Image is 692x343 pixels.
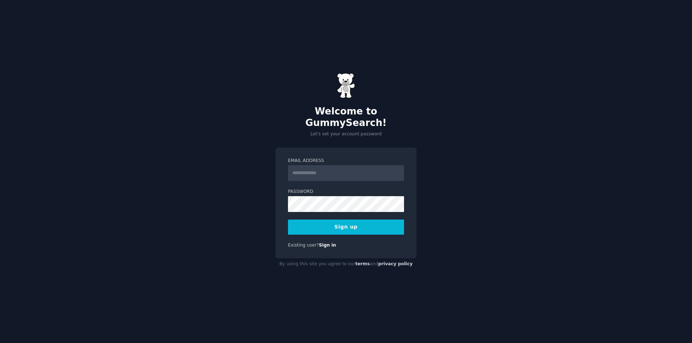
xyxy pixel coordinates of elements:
button: Sign up [288,220,404,235]
a: Sign in [319,243,336,248]
a: terms [355,261,370,266]
img: Gummy Bear [337,73,355,98]
h2: Welcome to GummySearch! [275,106,417,128]
p: Let's set your account password [275,131,417,137]
div: By using this site you agree to our and [275,258,417,270]
label: Email Address [288,158,404,164]
a: privacy policy [378,261,413,266]
span: Existing user? [288,243,319,248]
label: Password [288,189,404,195]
